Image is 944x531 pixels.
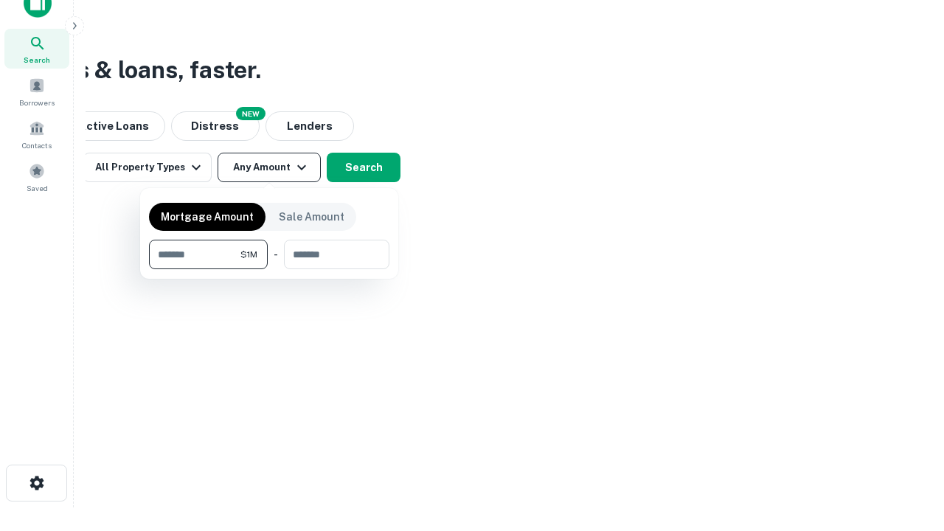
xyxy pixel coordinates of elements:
div: - [274,240,278,269]
iframe: Chat Widget [870,413,944,484]
span: $1M [240,248,257,261]
p: Sale Amount [279,209,344,225]
p: Mortgage Amount [161,209,254,225]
